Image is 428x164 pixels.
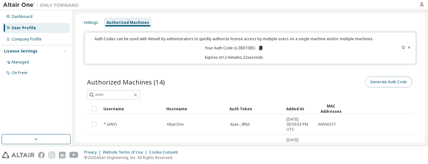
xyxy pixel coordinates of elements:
[365,77,412,87] button: Generate Auth Code
[286,138,312,153] span: [DATE] 03:56:53 PM UTC
[149,150,182,155] div: Cookie Consent
[103,150,149,155] div: Website Terms of Use
[69,152,78,158] img: youtube.svg
[38,152,45,158] img: facebook.svg
[166,104,224,114] div: Hostname
[87,78,165,86] span: Authorized Machines (14)
[84,155,182,160] p: © 2025 Altair Engineering, Inc. All Rights Reserved.
[3,2,82,8] img: Altair One
[2,152,34,158] img: altair_logo.svg
[4,49,38,54] div: License Settings
[205,45,263,51] p: Your Auth Code is: ZBXT0I5C
[84,20,98,25] div: Settings
[103,104,161,114] div: Username
[84,150,103,155] div: Privacy
[59,152,66,158] img: linkedin.svg
[89,55,379,60] p: Expires in 12 minutes, 22 seconds
[49,152,55,158] img: instagram.svg
[230,122,250,127] span: 4aae...9f8d
[167,122,184,127] span: AltairOne
[89,36,379,41] p: Auth Codes can be used with Almutil by administrators to quickly authorize license access by mult...
[104,122,117,127] span: * (ANY)
[107,20,149,25] div: Authorized Machines
[229,104,281,114] div: Auth Token
[318,103,344,114] div: MAC Addresses
[286,104,313,114] div: Added At
[12,60,29,65] div: Managed
[318,122,336,127] span: ANYHOST
[12,25,36,30] div: User Profile
[12,14,32,19] div: Dashboard
[12,70,27,75] div: On Prem
[286,117,312,132] span: [DATE] 03:56:53 PM UTC
[12,37,42,42] div: Company Profile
